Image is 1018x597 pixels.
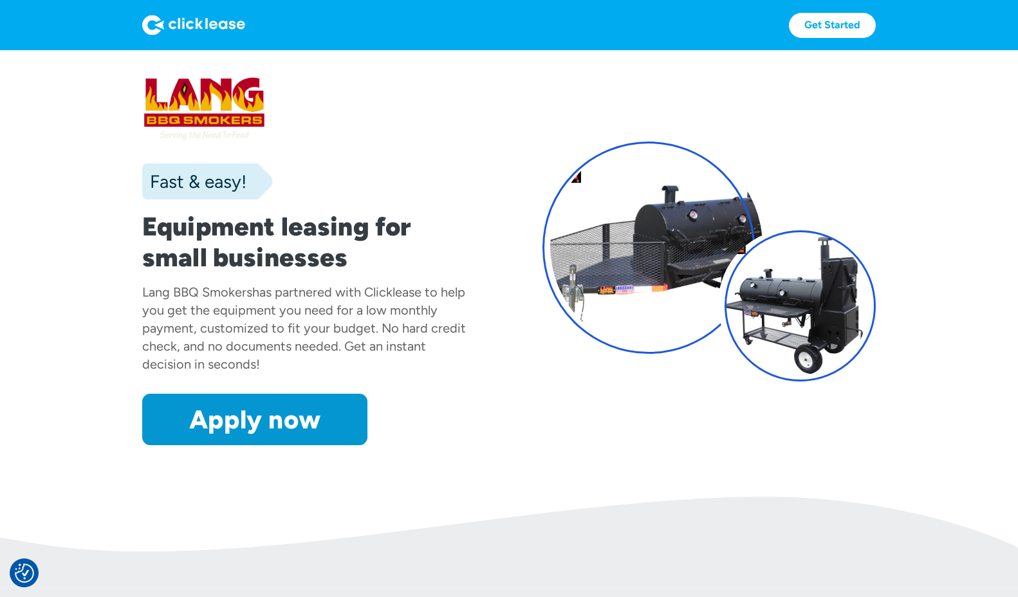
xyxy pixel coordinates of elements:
[142,211,476,273] h1: Equipment leasing for small businesses
[142,169,246,194] div: Fast & easy!
[142,284,252,300] div: Lang BBQ Smokers
[15,564,34,583] img: Revisit consent button
[142,394,367,445] a: Apply now
[142,284,466,372] div: has partnered with Clicklease to help you get the equipment you need for a low monthly payment, c...
[789,13,876,38] a: Get Started
[15,564,34,583] button: Consent Preferences
[142,15,245,35] img: Logo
